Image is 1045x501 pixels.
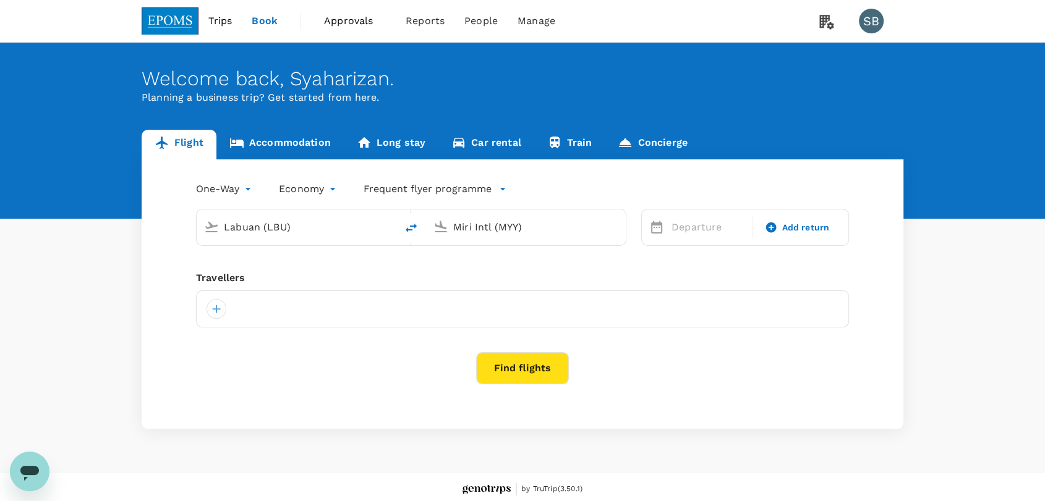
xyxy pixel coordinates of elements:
[196,179,254,199] div: One-Way
[364,182,506,196] button: Frequent flyer programme
[464,14,498,28] span: People
[252,14,278,28] span: Book
[142,7,198,35] img: EPOMS SDN BHD
[142,90,903,105] p: Planning a business trip? Get started from here.
[396,213,426,243] button: delete
[196,271,849,285] div: Travellers
[279,179,339,199] div: Economy
[142,130,216,159] a: Flight
[344,130,438,159] a: Long stay
[605,130,700,159] a: Concierge
[364,182,492,196] p: Frequent flyer programme
[859,9,884,33] div: SB
[216,130,344,159] a: Accommodation
[534,130,605,159] a: Train
[476,352,569,384] button: Find flights
[672,220,745,235] p: Departure
[324,14,386,28] span: Approvals
[388,225,390,228] button: Open
[208,14,232,28] span: Trips
[142,67,903,90] div: Welcome back , Syaharizan .
[617,225,620,228] button: Open
[782,221,830,234] span: Add return
[521,483,582,495] span: by TruTrip ( 3.50.1 )
[463,485,511,494] img: Genotrips - EPOMS
[438,130,534,159] a: Car rental
[518,14,555,28] span: Manage
[453,217,600,237] input: Going to
[224,217,370,237] input: Depart from
[10,452,49,491] iframe: Button to launch messaging window
[406,14,445,28] span: Reports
